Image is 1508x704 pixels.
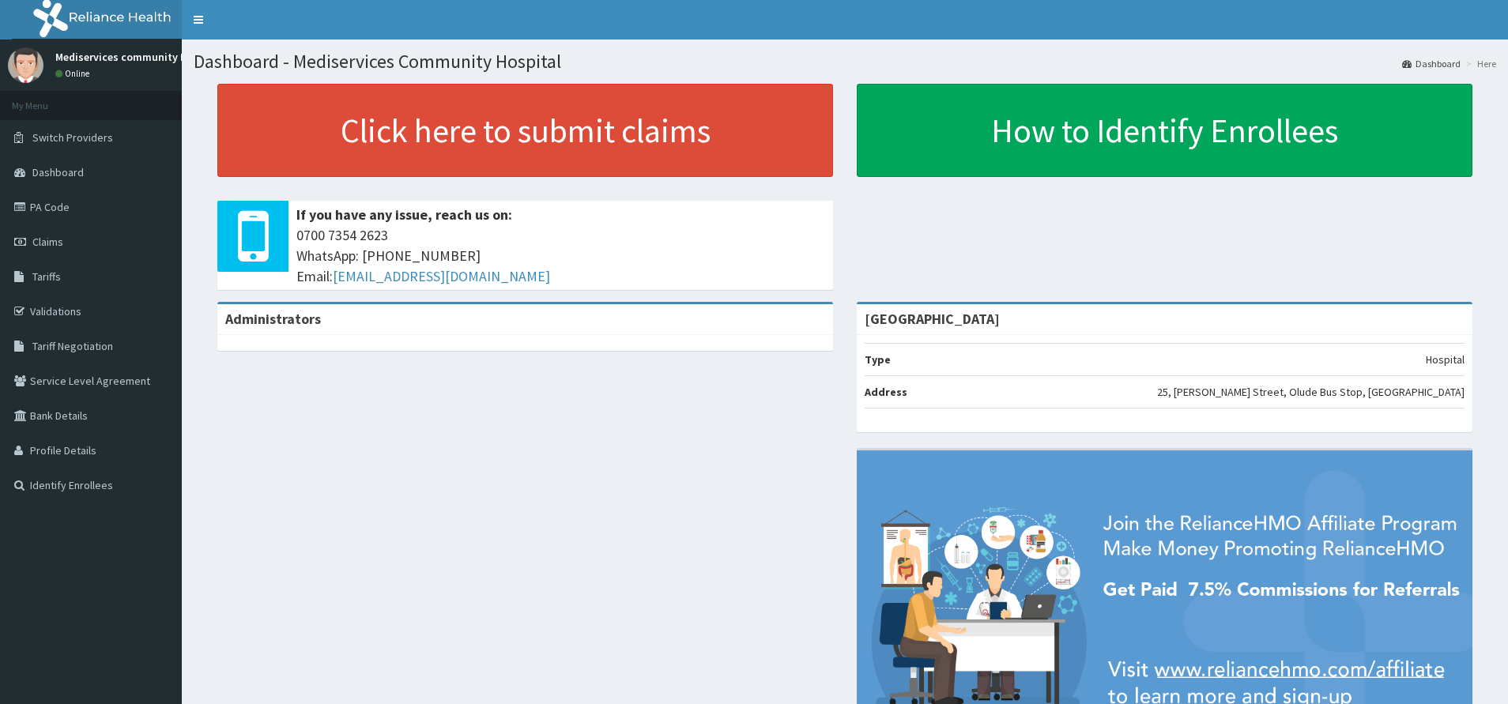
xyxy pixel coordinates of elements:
b: Administrators [225,310,321,328]
p: Mediservices community Hospital [55,51,223,62]
a: [EMAIL_ADDRESS][DOMAIN_NAME] [333,267,550,285]
a: Click here to submit claims [217,84,833,177]
span: Dashboard [32,165,84,179]
a: Online [55,68,93,79]
p: 25, [PERSON_NAME] Street, Olude Bus Stop, [GEOGRAPHIC_DATA] [1157,384,1465,400]
span: 0700 7354 2623 WhatsApp: [PHONE_NUMBER] Email: [296,225,825,286]
img: User Image [8,47,43,83]
b: If you have any issue, reach us on: [296,205,512,224]
span: Claims [32,235,63,249]
span: Tariffs [32,269,61,284]
span: Tariff Negotiation [32,339,113,353]
h1: Dashboard - Mediservices Community Hospital [194,51,1496,72]
p: Hospital [1426,352,1465,367]
li: Here [1462,57,1496,70]
b: Type [865,352,891,367]
strong: [GEOGRAPHIC_DATA] [865,310,1000,328]
span: Switch Providers [32,130,113,145]
a: How to Identify Enrollees [857,84,1472,177]
b: Address [865,385,907,399]
a: Dashboard [1402,57,1461,70]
